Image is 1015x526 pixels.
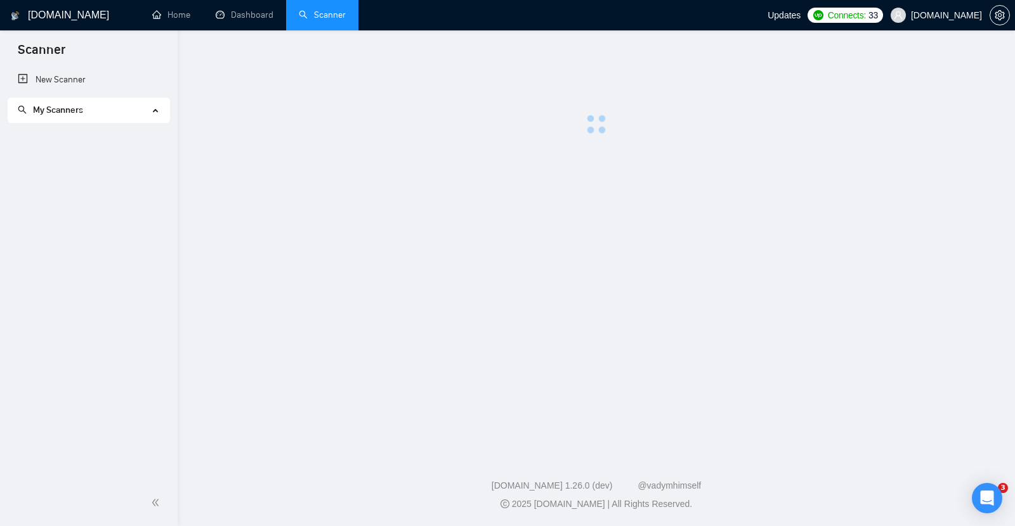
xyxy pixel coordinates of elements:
a: searchScanner [299,10,346,20]
a: homeHome [152,10,190,20]
span: My Scanners [33,105,83,115]
a: setting [990,10,1010,20]
span: Scanner [8,41,75,67]
a: @vadymhimself [638,480,701,491]
div: 2025 [DOMAIN_NAME] | All Rights Reserved. [188,497,1005,511]
span: setting [990,10,1009,20]
span: Connects: [828,8,866,22]
span: search [18,105,27,114]
button: setting [990,5,1010,25]
a: dashboardDashboard [216,10,273,20]
a: New Scanner [18,67,159,93]
span: Updates [768,10,801,20]
img: upwork-logo.png [813,10,823,20]
span: My Scanners [18,105,83,115]
span: user [894,11,903,20]
img: logo [11,6,20,26]
span: 33 [868,8,878,22]
span: copyright [501,499,509,508]
span: double-left [151,496,164,509]
li: New Scanner [8,67,169,93]
a: [DOMAIN_NAME] 1.26.0 (dev) [492,480,613,491]
span: 3 [998,483,1008,493]
div: Open Intercom Messenger [972,483,1002,513]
